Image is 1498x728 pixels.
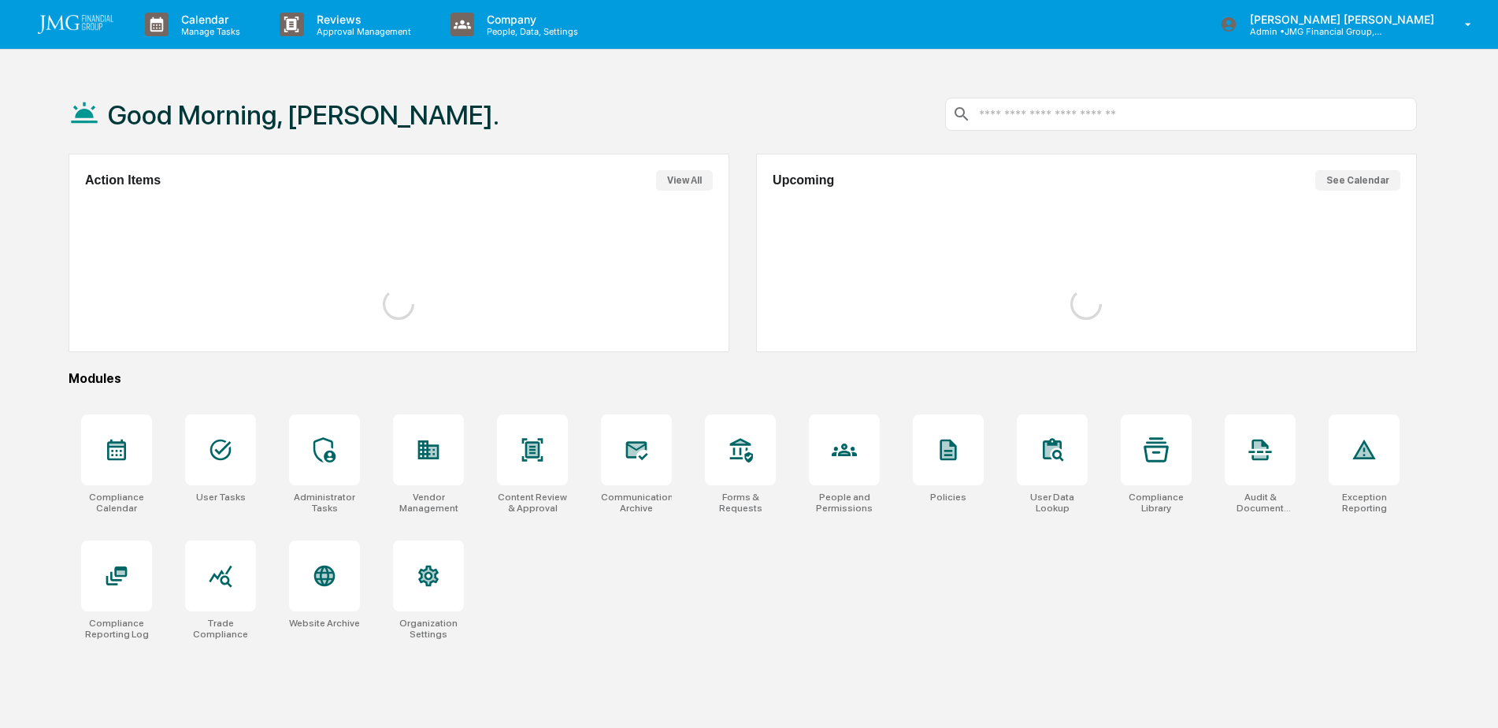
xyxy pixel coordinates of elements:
button: View All [656,170,713,191]
p: [PERSON_NAME] [PERSON_NAME] [1237,13,1442,26]
div: Policies [930,492,966,503]
div: Website Archive [289,618,360,629]
div: Compliance Reporting Log [81,618,152,640]
p: Approval Management [304,26,419,37]
p: Admin • JMG Financial Group, Ltd. [1237,26,1384,37]
p: People, Data, Settings [474,26,586,37]
button: See Calendar [1315,170,1400,191]
div: Compliance Library [1121,492,1192,514]
h2: Upcoming [773,173,834,188]
div: Forms & Requests [705,492,776,514]
div: Trade Compliance [185,618,256,640]
p: Manage Tasks [169,26,248,37]
div: Administrator Tasks [289,492,360,514]
div: Vendor Management [393,492,464,514]
div: User Data Lookup [1017,492,1088,514]
div: Organization Settings [393,618,464,640]
div: Audit & Document Logs [1225,492,1296,514]
div: People and Permissions [809,492,880,514]
div: Compliance Calendar [81,492,152,514]
h2: Action Items [85,173,161,188]
h1: Good Morning, [PERSON_NAME]. [108,99,499,131]
p: Reviews [304,13,419,26]
div: Modules [69,371,1417,386]
img: logo [38,15,113,34]
div: Content Review & Approval [497,492,568,514]
p: Company [474,13,586,26]
p: Calendar [169,13,248,26]
div: User Tasks [196,492,246,503]
div: Communications Archive [601,492,672,514]
div: Exception Reporting [1329,492,1400,514]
